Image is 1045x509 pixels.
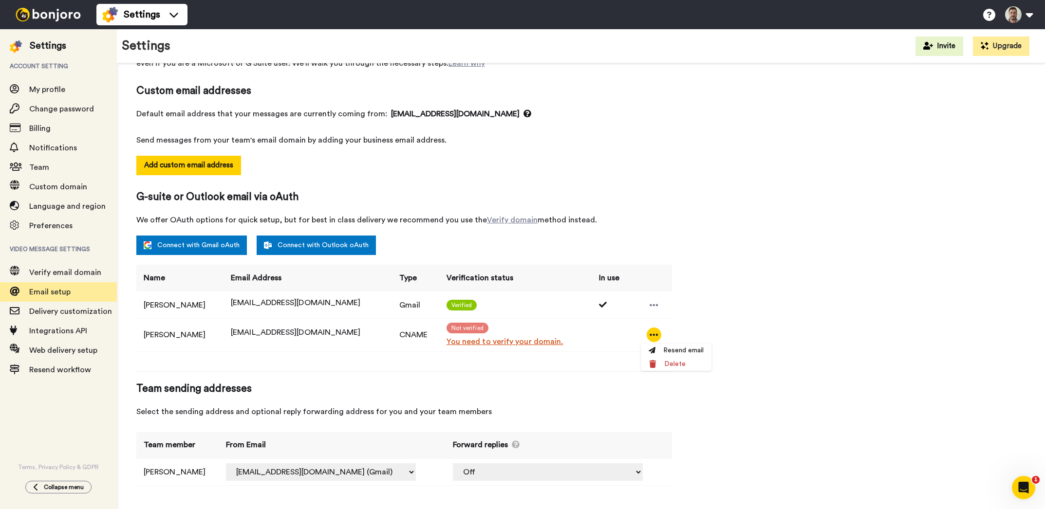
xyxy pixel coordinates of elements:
span: G-suite or Outlook email via oAuth [136,190,672,204]
span: Change password [29,105,94,113]
li: Resend email [641,344,711,357]
span: Not verified [447,323,488,333]
img: outlook-white.svg [264,241,272,249]
th: Type [392,265,439,291]
span: Team [29,164,49,171]
img: settings-colored.svg [102,7,118,22]
span: Forward replies [453,439,508,451]
a: Learn why [448,59,485,67]
button: Upgrade [973,36,1029,56]
div: Settings [30,39,66,53]
span: Settings [124,8,160,21]
th: Team member [136,432,219,459]
th: Email Address [224,265,392,291]
span: Language and region [29,202,106,210]
span: Delivery customization [29,308,112,315]
span: [EMAIL_ADDRESS][DOMAIN_NAME] [231,328,360,336]
img: settings-colored.svg [10,40,22,53]
a: You need to verify your domain. [447,336,588,347]
span: Verify email domain [29,269,101,276]
td: CNAME [392,318,439,351]
span: My profile [29,86,65,93]
span: Notifications [29,144,77,152]
img: google.svg [144,241,151,249]
span: Default email address that your messages are currently coming from: [136,108,672,120]
span: Team sending addresses [136,382,672,396]
th: In use [592,265,630,291]
li: Delete [641,357,711,371]
th: Verification status [439,265,592,291]
span: Send messages from your team's email domain by adding your business email address. [136,134,672,146]
span: Select the sending address and optional reply forwarding address for you and your team members [136,406,672,418]
span: 1 [1032,476,1040,484]
img: bj-logo-header-white.svg [12,8,85,21]
span: Custom domain [29,183,87,191]
td: [PERSON_NAME] [136,459,219,486]
a: Verify domain [487,216,538,224]
button: Invite [915,36,963,56]
td: Gmail [392,291,439,318]
span: Custom email addresses [136,84,672,98]
span: We offer OAuth options for quick setup, but for best in class delivery we recommend you use the m... [136,214,672,226]
td: [PERSON_NAME] [136,318,224,351]
span: Email setup [29,288,71,296]
th: Name [136,265,224,291]
span: Web delivery setup [29,346,97,354]
span: Verified [447,300,477,310]
td: [PERSON_NAME] [136,291,224,318]
th: From Email [219,432,445,459]
span: [EMAIL_ADDRESS][DOMAIN_NAME] [391,108,531,120]
span: Resend workflow [29,366,91,374]
a: Connect with Outlook oAuth [257,236,376,255]
button: Add custom email address [136,156,241,175]
iframe: Intercom live chat [1012,476,1035,499]
a: Connect with Gmail oAuth [136,236,247,255]
span: [EMAIL_ADDRESS][DOMAIN_NAME] [231,299,360,307]
h1: Settings [122,39,170,53]
span: Preferences [29,222,73,230]
i: Used 1 times [599,301,609,309]
button: Collapse menu [25,481,92,493]
span: Integrations API [29,327,87,335]
span: Billing [29,125,51,132]
span: Collapse menu [44,483,84,491]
